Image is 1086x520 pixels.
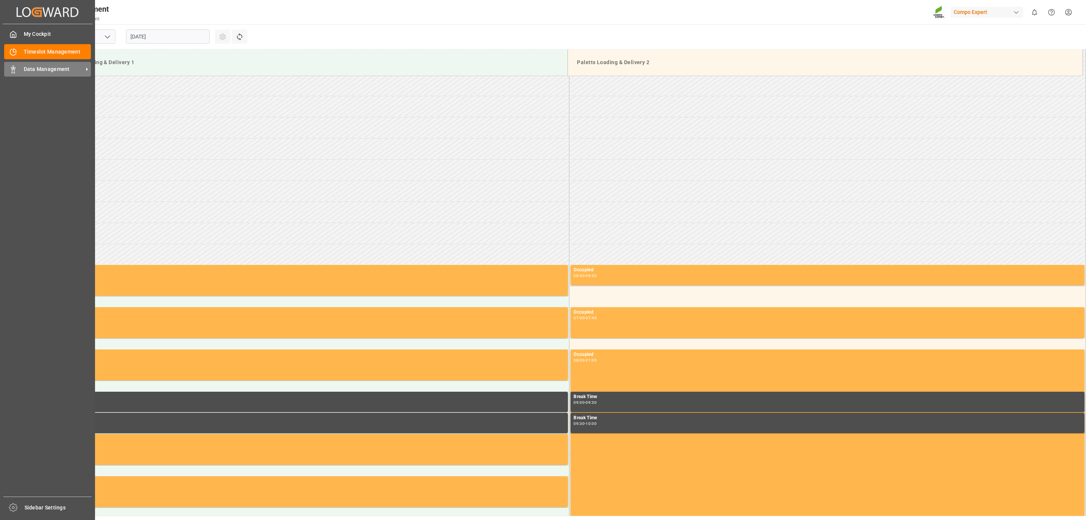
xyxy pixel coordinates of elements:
div: Occupied [574,309,1081,316]
button: show 0 new notifications [1026,4,1043,21]
span: Data Management [24,65,83,73]
div: Occupied [57,435,565,443]
button: Help Center [1043,4,1060,21]
div: Paletts Loading & Delivery 1 [59,55,561,69]
div: Paletts Loading & Delivery 2 [574,55,1077,69]
div: 09:30 [586,401,597,404]
div: 08:00 [574,358,584,362]
div: Break Time [574,414,1081,422]
a: Timeslot Management [4,44,91,59]
div: Occupied [57,351,565,358]
div: Compo Expert [951,7,1023,18]
div: Break Time [574,393,1081,401]
div: - [584,316,586,320]
span: My Cockpit [24,30,91,38]
div: 06:00 [574,274,584,277]
div: 09:00 [574,401,584,404]
div: Occupied [574,351,1081,358]
input: DD.MM.YYYY [126,29,210,44]
div: 07:45 [586,316,597,320]
img: Screenshot%202023-09-29%20at%2010.02.21.png_1712312052.png [933,6,945,19]
div: - [584,422,586,425]
div: Occupied [574,266,1081,274]
div: 10:00 [586,422,597,425]
div: 09:30 [574,422,584,425]
div: Break Time [57,393,565,401]
button: Compo Expert [951,5,1026,19]
div: Occupied [57,309,565,316]
div: Occupied [57,478,565,485]
div: - [584,401,586,404]
div: - [584,358,586,362]
button: open menu [101,31,113,43]
div: - [584,274,586,277]
div: 06:30 [586,274,597,277]
span: Sidebar Settings [25,504,92,512]
div: 21:00 [586,358,597,362]
span: Timeslot Management [24,48,91,56]
div: Break Time [57,414,565,422]
div: Occupied [57,266,565,274]
a: My Cockpit [4,27,91,42]
div: 07:00 [574,316,584,320]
